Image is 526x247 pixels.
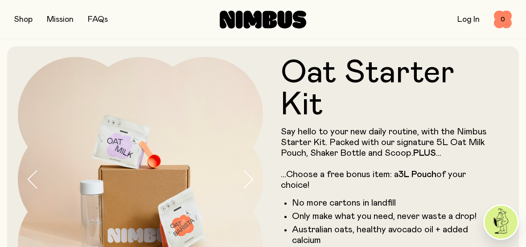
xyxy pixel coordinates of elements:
[485,206,518,239] img: agent
[292,224,490,246] li: Australian oats, healthy avocado oil + added calcium
[88,16,108,24] a: FAQs
[47,16,74,24] a: Mission
[457,16,480,24] a: Log In
[281,126,490,190] p: Say hello to your new daily routine, with the Nimbus Starter Kit. Packed with our signature 5L Oa...
[281,57,490,121] h1: Oat Starter Kit
[494,11,512,28] button: 0
[399,170,409,179] strong: 3L
[413,149,436,158] strong: PLUS
[292,211,490,222] li: Only make what you need, never waste a drop!
[411,170,436,179] strong: Pouch
[292,198,490,208] li: No more cartons in landfill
